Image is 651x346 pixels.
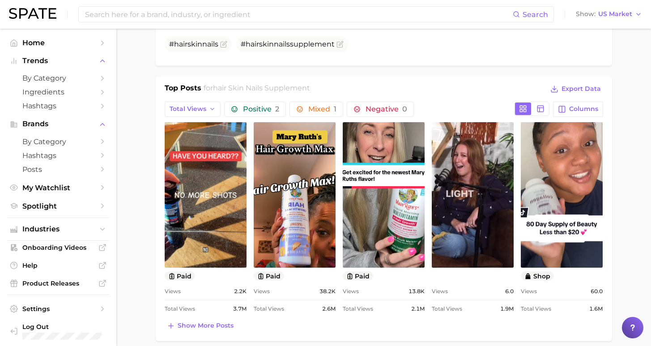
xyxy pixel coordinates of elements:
[432,286,448,297] span: Views
[22,323,102,331] span: Log Out
[169,40,218,48] span: #
[7,117,109,131] button: Brands
[598,12,632,17] span: US Market
[22,137,94,146] span: by Category
[22,38,94,47] span: Home
[254,271,285,281] button: paid
[343,286,359,297] span: Views
[9,8,56,19] img: SPATE
[7,162,109,176] a: Posts
[574,9,644,20] button: ShowUS Market
[22,151,94,160] span: Hashtags
[7,135,109,149] a: by Category
[22,184,94,192] span: My Watchlist
[402,105,407,113] span: 0
[274,40,290,48] span: nails
[7,241,109,254] a: Onboarding Videos
[254,303,284,314] span: Total Views
[254,286,270,297] span: Views
[22,225,94,233] span: Industries
[213,84,310,92] span: hair skin nails supplement
[84,7,513,22] input: Search here for a brand, industry, or ingredient
[202,40,218,48] span: nails
[576,12,596,17] span: Show
[22,88,94,96] span: Ingredients
[322,303,336,314] span: 2.6m
[562,85,601,93] span: Export Data
[22,74,94,82] span: by Category
[22,243,94,252] span: Onboarding Videos
[290,40,335,48] span: supplement
[521,303,551,314] span: Total Views
[336,41,344,48] button: Flag as miscategorized or irrelevant
[7,259,109,272] a: Help
[7,99,109,113] a: Hashtags
[243,106,279,113] span: Positive
[7,71,109,85] a: by Category
[165,102,221,117] button: Total Views
[319,286,336,297] span: 38.2k
[589,303,603,314] span: 1.6m
[343,303,373,314] span: Total Views
[408,286,425,297] span: 13.8k
[591,286,603,297] span: 60.0
[505,286,514,297] span: 6.0
[241,40,335,48] span: #
[22,165,94,174] span: Posts
[334,105,336,113] span: 1
[553,102,603,117] button: Columns
[174,40,187,48] span: hair
[165,320,236,332] button: Show more posts
[7,277,109,290] a: Product Releases
[233,303,247,314] span: 3.7m
[7,36,109,50] a: Home
[220,41,227,48] button: Flag as miscategorized or irrelevant
[343,271,374,281] button: paid
[246,40,259,48] span: hair
[22,305,94,313] span: Settings
[178,322,234,329] span: Show more posts
[411,303,425,314] span: 2.1m
[165,286,181,297] span: Views
[22,57,94,65] span: Trends
[165,83,201,96] h1: Top Posts
[7,54,109,68] button: Trends
[7,85,109,99] a: Ingredients
[521,286,537,297] span: Views
[366,106,407,113] span: Negative
[548,83,603,95] button: Export Data
[204,83,310,96] h2: for
[7,181,109,195] a: My Watchlist
[165,303,195,314] span: Total Views
[500,303,514,314] span: 1.9m
[432,303,462,314] span: Total Views
[22,261,94,269] span: Help
[308,106,336,113] span: Mixed
[259,40,274,48] span: skin
[7,302,109,316] a: Settings
[234,286,247,297] span: 2.2k
[569,105,598,113] span: Columns
[22,202,94,210] span: Spotlight
[187,40,202,48] span: skin
[523,10,548,19] span: Search
[7,149,109,162] a: Hashtags
[22,102,94,110] span: Hashtags
[22,120,94,128] span: Brands
[7,222,109,236] button: Industries
[275,105,279,113] span: 2
[521,271,554,281] button: shop
[165,271,196,281] button: paid
[22,279,94,287] span: Product Releases
[7,199,109,213] a: Spotlight
[7,320,109,342] a: Log out. Currently logged in with e-mail alyssa@spate.nyc.
[170,105,206,113] span: Total Views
